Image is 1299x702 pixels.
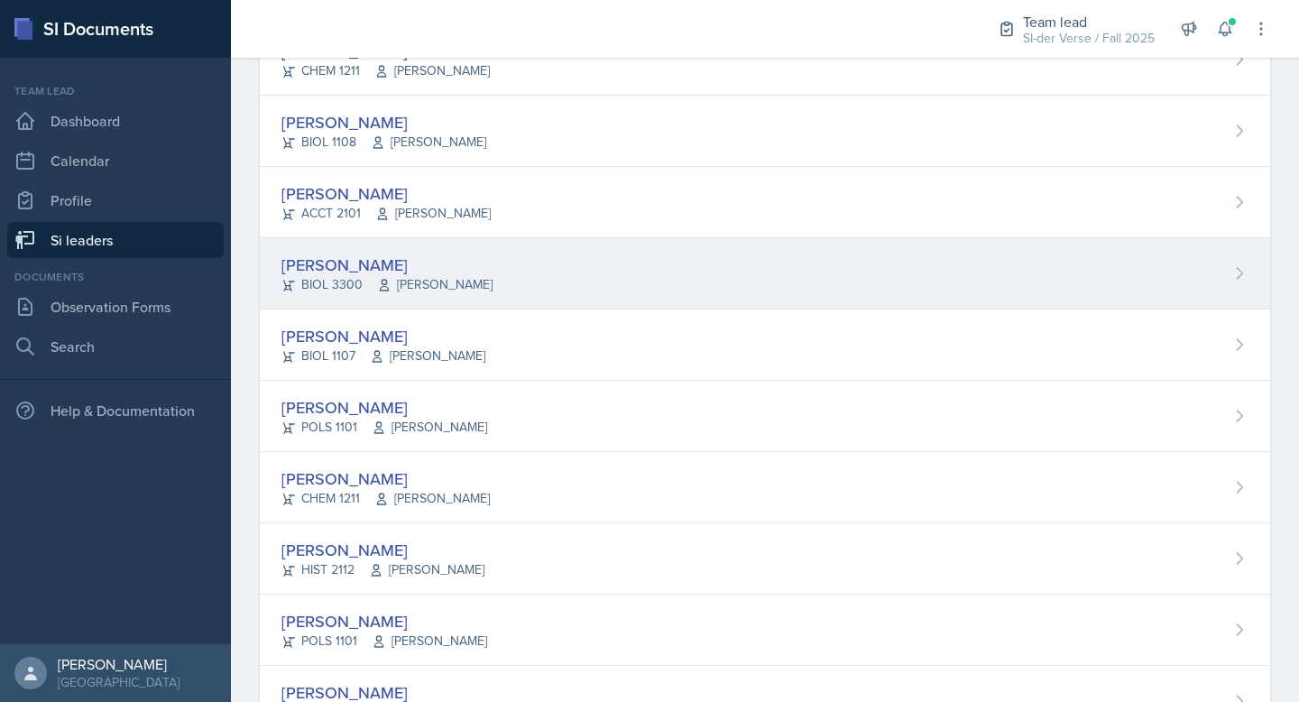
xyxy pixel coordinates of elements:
div: BIOL 3300 [281,275,493,294]
a: Calendar [7,143,224,179]
div: [PERSON_NAME] [281,181,491,206]
span: [PERSON_NAME] [371,133,486,152]
span: [PERSON_NAME] [372,418,487,437]
div: HIST 2112 [281,560,484,579]
div: [PERSON_NAME] [281,110,486,134]
span: [PERSON_NAME] [377,275,493,294]
div: [PERSON_NAME] [281,538,484,562]
div: [GEOGRAPHIC_DATA] [58,673,180,691]
a: [PERSON_NAME] CHEM 1211[PERSON_NAME] [260,452,1270,523]
a: [PERSON_NAME] CHEM 1211[PERSON_NAME] [260,24,1270,96]
a: Observation Forms [7,289,224,325]
div: [PERSON_NAME] [281,253,493,277]
span: [PERSON_NAME] [369,560,484,579]
span: [PERSON_NAME] [370,346,485,365]
a: [PERSON_NAME] BIOL 1107[PERSON_NAME] [260,309,1270,381]
a: [PERSON_NAME] ACCT 2101[PERSON_NAME] [260,167,1270,238]
div: Team lead [1023,11,1155,32]
div: [PERSON_NAME] [281,324,485,348]
a: Dashboard [7,103,224,139]
div: Team lead [7,83,224,99]
div: SI-der Verse / Fall 2025 [1023,29,1155,48]
div: [PERSON_NAME] [58,655,180,673]
div: Help & Documentation [7,393,224,429]
div: [PERSON_NAME] [281,466,490,491]
a: [PERSON_NAME] BIOL 1108[PERSON_NAME] [260,96,1270,167]
div: Documents [7,269,224,285]
div: POLS 1101 [281,632,487,651]
div: CHEM 1211 [281,61,490,80]
span: [PERSON_NAME] [374,489,490,508]
div: POLS 1101 [281,418,487,437]
div: [PERSON_NAME] [281,609,487,633]
a: Profile [7,182,224,218]
div: ACCT 2101 [281,204,491,223]
span: [PERSON_NAME] [374,61,490,80]
a: [PERSON_NAME] POLS 1101[PERSON_NAME] [260,595,1270,666]
a: [PERSON_NAME] POLS 1101[PERSON_NAME] [260,381,1270,452]
a: [PERSON_NAME] BIOL 3300[PERSON_NAME] [260,238,1270,309]
a: Si leaders [7,222,224,258]
span: [PERSON_NAME] [375,204,491,223]
span: [PERSON_NAME] [372,632,487,651]
div: [PERSON_NAME] [281,395,487,420]
div: CHEM 1211 [281,489,490,508]
div: BIOL 1107 [281,346,485,365]
a: Search [7,328,224,365]
a: [PERSON_NAME] HIST 2112[PERSON_NAME] [260,523,1270,595]
div: BIOL 1108 [281,133,486,152]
